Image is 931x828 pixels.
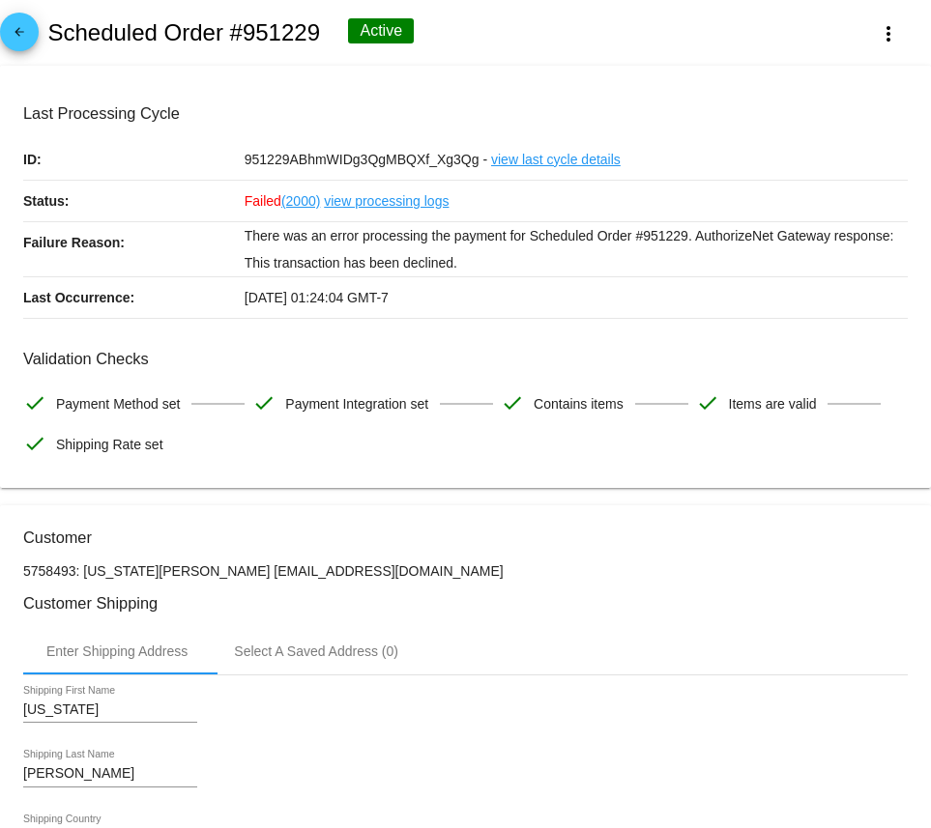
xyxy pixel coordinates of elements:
p: Failure Reason: [23,222,245,263]
mat-icon: check [501,391,524,414]
mat-icon: check [23,432,46,455]
span: [DATE] 01:24:04 GMT-7 [245,290,389,305]
h3: Last Processing Cycle [23,104,908,123]
span: Failed [245,193,321,209]
p: ID: [23,139,245,180]
div: Active [348,18,414,43]
p: Status: [23,181,245,221]
a: view processing logs [324,181,449,221]
h2: Scheduled Order #951229 [47,19,320,46]
p: There was an error processing the payment for Scheduled Order #951229. AuthorizeNet Gateway respo... [245,222,908,276]
mat-icon: more_vert [877,22,900,45]
div: Select A Saved Address (0) [234,643,398,659]
span: Shipping Rate set [56,424,163,465]
mat-icon: arrow_back [8,25,31,48]
p: Last Occurrence: [23,277,245,318]
span: 951229ABhmWIDg3QgMBQXf_Xg3Qg - [245,152,487,167]
h3: Customer Shipping [23,594,908,613]
input: Shipping First Name [23,702,197,718]
a: view last cycle details [491,139,621,180]
mat-icon: check [252,391,276,414]
input: Shipping Last Name [23,766,197,782]
mat-icon: check [696,391,719,414]
mat-icon: check [23,391,46,414]
span: Payment Integration set [285,384,428,424]
div: Enter Shipping Address [46,643,188,659]
h3: Customer [23,528,908,547]
span: Items are valid [729,384,817,424]
span: Payment Method set [56,384,180,424]
a: (2000) [281,181,320,221]
h3: Validation Checks [23,350,908,368]
p: 5758493: [US_STATE][PERSON_NAME] [EMAIL_ADDRESS][DOMAIN_NAME] [23,563,908,579]
span: Contains items [534,384,624,424]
